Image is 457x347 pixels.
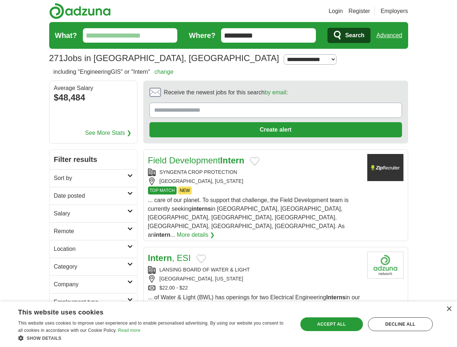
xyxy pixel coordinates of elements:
[326,294,345,300] strong: Interns
[148,253,172,263] strong: Intern
[50,222,137,240] a: Remote
[148,266,361,274] div: LANSING BOARD OF WATER & LIGHT
[220,155,245,165] strong: Intern
[18,321,283,333] span: This website uses cookies to improve user experience and to enable personalised advertising. By u...
[368,317,433,331] div: Decline all
[18,334,289,342] div: Show details
[327,28,371,43] button: Search
[54,245,127,253] h2: Location
[50,169,137,187] a: Sort by
[54,68,174,76] h2: including "EngineeringGIS" or "Intern"
[381,7,408,16] a: Employers
[148,253,191,263] a: Intern, ESI
[49,3,111,19] img: Adzuna logo
[177,231,215,239] a: More details ❯
[148,294,360,344] span: ... of Water & Light (BWL) has openings for two Electrical Engineering in our Electric System Int...
[300,317,363,331] div: Accept all
[348,7,370,16] a: Register
[54,280,127,289] h2: Company
[85,129,131,137] a: See More Stats ❯
[265,89,286,95] a: by email
[149,122,402,137] button: Create alert
[164,88,288,97] span: Receive the newest jobs for this search :
[54,85,133,91] div: Average Salary
[148,275,361,283] div: [GEOGRAPHIC_DATA], [US_STATE]
[191,206,211,212] strong: interns
[50,205,137,222] a: Salary
[50,293,137,311] a: Employment type
[54,262,127,271] h2: Category
[50,187,137,205] a: Date posted
[376,28,402,43] a: Advanced
[367,154,403,181] img: Company logo
[154,232,170,238] strong: intern
[148,197,349,238] span: ... care of our planet. To support that challenge, the Field Development team is currently seekin...
[50,275,137,293] a: Company
[54,192,127,200] h2: Date posted
[148,177,361,185] div: [GEOGRAPHIC_DATA], [US_STATE]
[329,7,343,16] a: Login
[54,91,133,104] div: $48,484
[367,252,403,279] img: Company logo
[54,174,127,183] h2: Sort by
[49,52,64,65] span: 271
[50,150,137,169] h2: Filter results
[49,53,279,63] h1: Jobs in [GEOGRAPHIC_DATA], [GEOGRAPHIC_DATA]
[148,168,361,176] div: SYNGENTA CROP PROTECTION
[155,69,174,75] a: change
[345,28,364,43] span: Search
[50,258,137,275] a: Category
[55,30,77,41] label: What?
[178,187,192,194] span: NEW
[118,328,140,333] a: Read more, opens a new window
[189,30,215,41] label: Where?
[148,155,245,165] a: Field DevelopmentIntern
[18,306,271,317] div: This website uses cookies
[50,240,137,258] a: Location
[54,209,127,218] h2: Salary
[27,336,62,341] span: Show details
[446,307,452,312] div: Close
[148,187,177,194] span: TOP MATCH
[148,284,361,292] div: $22.00 - $22
[54,227,127,236] h2: Remote
[196,254,206,263] button: Add to favorite jobs
[250,157,259,166] button: Add to favorite jobs
[54,298,127,307] h2: Employment type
